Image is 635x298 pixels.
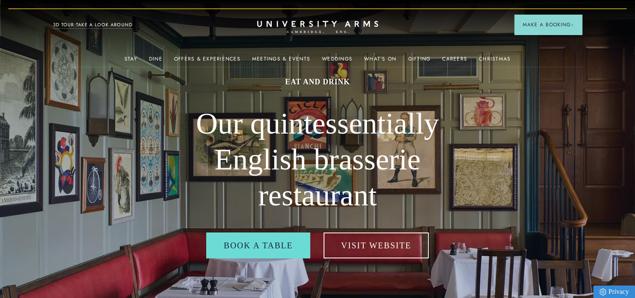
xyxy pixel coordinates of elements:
[53,21,133,29] a: 3D TOUR:TAKE A LOOK AROUND
[324,232,429,258] a: Visit Website
[514,15,582,35] button: Make a BookingArrow icon
[124,56,137,67] a: Stay
[479,56,511,67] a: Christmas
[600,288,606,295] img: Privacy
[206,232,310,258] a: Book a table
[322,56,352,67] a: Weddings
[523,21,574,28] span: Make a Booking
[571,23,574,26] img: Arrow icon
[252,56,310,67] a: Meetings & Events
[364,56,396,67] a: What's On
[159,77,476,87] h1: Eat and drink
[408,56,430,67] a: Gifting
[442,56,467,67] a: Careers
[159,106,476,213] h2: Our quintessentially English brasserie restaurant
[174,56,240,67] a: Offers & Experiences
[149,56,162,67] a: Dine
[593,285,635,298] a: Privacy
[257,21,378,34] a: Home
